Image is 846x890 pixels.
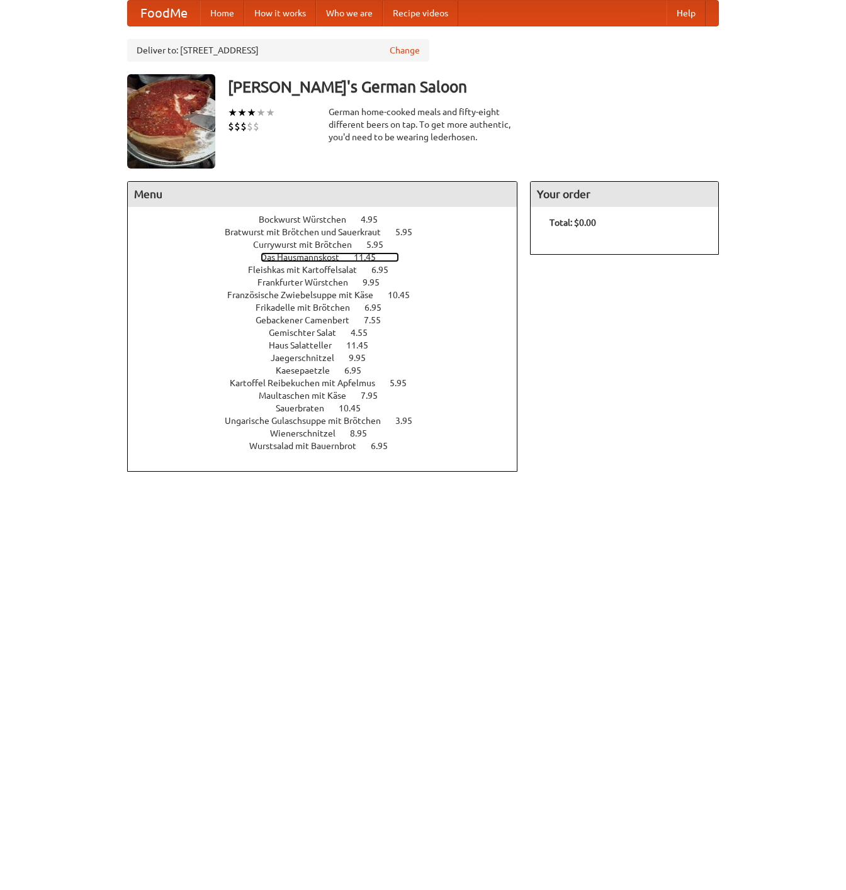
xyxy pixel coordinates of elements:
a: Change [390,44,420,57]
span: 7.55 [364,315,393,325]
a: Currywurst mit Brötchen 5.95 [253,240,407,250]
span: 4.55 [351,328,380,338]
span: 6.95 [364,303,394,313]
span: Das Hausmannskost [261,252,352,262]
a: Sauerbraten 10.45 [276,403,384,413]
span: Bratwurst mit Brötchen und Sauerkraut [225,227,393,237]
li: ★ [228,106,237,120]
span: 6.95 [344,365,374,375]
a: How it works [244,1,316,26]
a: Frankfurter Würstchen 9.95 [257,277,403,287]
span: 11.45 [346,340,381,350]
li: $ [240,120,247,133]
a: Gemischter Salat 4.55 [269,328,391,338]
h3: [PERSON_NAME]'s German Saloon [228,74,719,99]
a: Bockwurst Würstchen 4.95 [259,214,401,225]
a: Who we are [316,1,383,26]
span: Currywurst mit Brötchen [253,240,364,250]
span: 7.95 [361,391,390,401]
span: Sauerbraten [276,403,337,413]
span: 5.95 [366,240,396,250]
a: Wienerschnitzel 8.95 [270,428,390,438]
span: 5.95 [395,227,425,237]
li: $ [228,120,234,133]
a: Haus Salatteller 11.45 [269,340,392,350]
a: Jaegerschnitzel 9.95 [271,353,389,363]
a: Frikadelle mit Brötchen 6.95 [256,303,405,313]
span: 6.95 [371,265,401,275]
span: Gebackener Camenbert [256,315,362,325]
img: angular.jpg [127,74,215,169]
li: ★ [256,106,266,120]
li: $ [247,120,253,133]
a: FoodMe [128,1,200,26]
span: Ungarische Gulaschsuppe mit Brötchen [225,416,393,426]
span: 9.95 [363,277,392,287]
a: Wurstsalad mit Bauernbrot 6.95 [249,441,411,451]
a: Home [200,1,244,26]
a: Recipe videos [383,1,458,26]
span: Wurstsalad mit Bauernbrot [249,441,369,451]
a: Das Hausmannskost 11.45 [261,252,399,262]
span: Gemischter Salat [269,328,349,338]
span: Frankfurter Würstchen [257,277,361,287]
a: Kaesepaetzle 6.95 [276,365,385,375]
span: Maultaschen mit Käse [259,391,359,401]
span: Haus Salatteller [269,340,344,350]
span: 4.95 [361,214,390,225]
span: Jaegerschnitzel [271,353,347,363]
a: Französische Zwiebelsuppe mit Käse 10.45 [227,290,433,300]
a: Ungarische Gulaschsuppe mit Brötchen 3.95 [225,416,436,426]
span: 6.95 [371,441,400,451]
span: Kartoffel Reibekuchen mit Apfelmus [230,378,388,388]
li: $ [234,120,240,133]
span: 11.45 [354,252,388,262]
div: German home-cooked meals and fifty-eight different beers on tap. To get more authentic, you'd nee... [329,106,517,143]
span: Bockwurst Würstchen [259,214,359,225]
span: 10.45 [339,403,373,413]
span: Frikadelle mit Brötchen [256,303,363,313]
span: 10.45 [388,290,422,300]
li: ★ [247,106,256,120]
li: $ [253,120,259,133]
a: Gebackener Camenbert 7.55 [256,315,404,325]
span: Kaesepaetzle [276,365,342,375]
a: Kartoffel Reibekuchen mit Apfelmus 5.95 [230,378,430,388]
a: Fleishkas mit Kartoffelsalat 6.95 [248,265,412,275]
h4: Your order [531,182,718,207]
a: Bratwurst mit Brötchen und Sauerkraut 5.95 [225,227,436,237]
h4: Menu [128,182,517,207]
span: 3.95 [395,416,425,426]
li: ★ [237,106,247,120]
span: 5.95 [390,378,419,388]
b: Total: $0.00 [550,218,596,228]
a: Maultaschen mit Käse 7.95 [259,391,401,401]
span: Französische Zwiebelsuppe mit Käse [227,290,386,300]
span: 9.95 [349,353,378,363]
span: Fleishkas mit Kartoffelsalat [248,265,369,275]
li: ★ [266,106,275,120]
div: Deliver to: [STREET_ADDRESS] [127,39,429,62]
a: Help [667,1,706,26]
span: Wienerschnitzel [270,428,348,438]
span: 8.95 [350,428,380,438]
